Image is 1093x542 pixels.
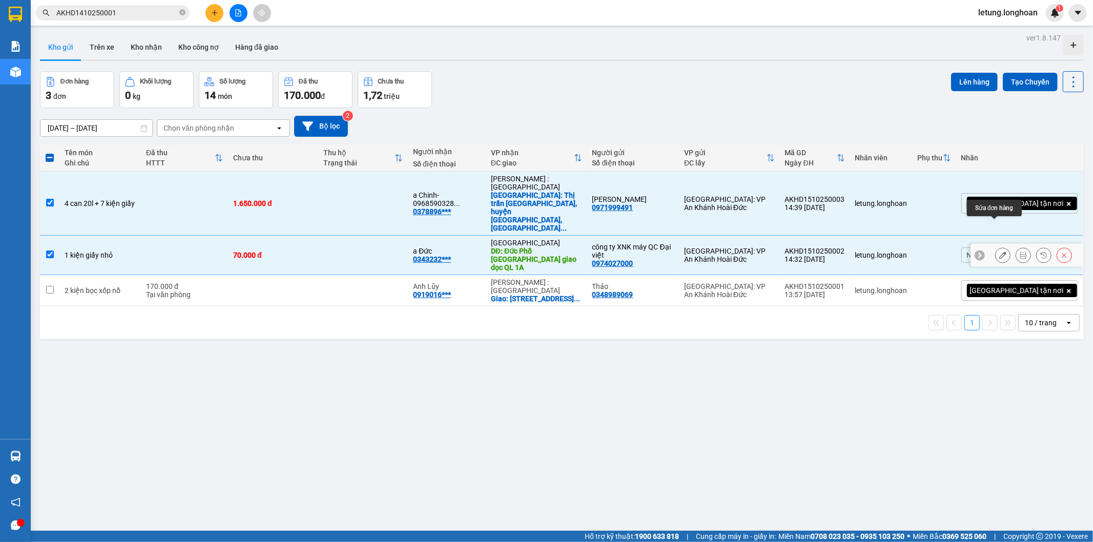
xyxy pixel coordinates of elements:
div: 14:39 [DATE] [785,203,845,212]
img: warehouse-icon [10,451,21,462]
strong: 0369 525 060 [942,532,986,540]
div: Chưa thu [378,78,404,85]
span: ⚪️ [907,534,910,538]
button: Số lượng14món [199,71,273,108]
span: | [687,531,688,542]
span: đơn [53,92,66,100]
th: Toggle SortBy [780,144,850,172]
div: Sửa đơn hàng [967,200,1022,216]
div: letung.longhoan [855,199,908,207]
div: Ngày ĐH [785,159,837,167]
div: [GEOGRAPHIC_DATA]: VP An Khánh Hoài Đức [684,282,775,299]
div: a Đức [413,247,481,255]
div: 13:57 [DATE] [785,290,845,299]
div: 1.650.000 đ [233,199,313,207]
button: aim [253,4,271,22]
div: Số lượng [219,78,245,85]
sup: 2 [343,111,353,121]
button: Hàng đã giao [227,35,286,59]
span: 1 [1058,5,1061,12]
img: warehouse-icon [10,67,21,77]
div: a Chinh- 0968590328 a Cảnh [413,191,481,207]
div: Giao: 105 Đường 38, Hiệp Bình Chánh, Thủ Đức, TP HCm [491,295,582,303]
div: [GEOGRAPHIC_DATA]: VP An Khánh Hoài Đức [684,247,775,263]
div: 4 can 20l + 7 kiện giấy [65,199,136,207]
div: 0348989069 [592,290,633,299]
div: AKHD1510250001 [785,282,845,290]
div: ĐC lấy [684,159,767,167]
div: Người nhận [413,148,481,156]
div: Phụ thu [918,154,943,162]
div: 170.000 đ [146,282,223,290]
span: | [994,531,996,542]
img: solution-icon [10,41,21,52]
div: 0974027000 [592,259,633,267]
th: Toggle SortBy [913,144,956,172]
div: Đơn hàng [60,78,89,85]
span: close-circle [179,8,185,18]
img: icon-new-feature [1050,8,1060,17]
button: 1 [964,315,980,330]
div: Tên món [65,149,136,157]
th: Toggle SortBy [141,144,228,172]
div: Tạo kho hàng mới [1063,35,1084,55]
span: Nhãn [967,251,984,259]
button: Đơn hàng3đơn [40,71,114,108]
th: Toggle SortBy [486,144,587,172]
div: Nguyễn Văn NGuyên [592,195,674,203]
div: ver 1.8.147 [1026,32,1061,44]
span: aim [258,9,265,16]
span: caret-down [1074,8,1083,17]
span: question-circle [11,474,20,484]
div: HTTT [146,159,215,167]
img: logo-vxr [9,7,22,22]
span: ... [454,199,460,207]
strong: 1900 633 818 [635,532,679,540]
div: VP nhận [491,149,574,157]
span: ... [561,224,567,232]
div: 70.000 đ [233,251,313,259]
span: notification [11,497,20,507]
button: caret-down [1069,4,1087,22]
div: Khối lượng [140,78,171,85]
span: 14 [204,89,216,101]
button: Lên hàng [951,73,998,91]
sup: 1 [1056,5,1063,12]
span: Miền Bắc [913,531,986,542]
div: 1 kiện giấy nhỏ [65,251,136,259]
div: [PERSON_NAME] : [GEOGRAPHIC_DATA] [491,278,582,295]
button: Kho gửi [40,35,81,59]
span: ... [574,295,580,303]
div: Người gửi [592,149,674,157]
span: message [11,520,20,530]
div: [GEOGRAPHIC_DATA] [491,239,582,247]
div: [GEOGRAPHIC_DATA]: VP An Khánh Hoài Đức [684,195,775,212]
div: Ghi chú [65,159,136,167]
div: Đã thu [146,149,215,157]
div: Sửa đơn hàng [995,247,1010,263]
span: 170.000 [284,89,321,101]
span: plus [211,9,218,16]
div: Đã thu [299,78,318,85]
div: Trạng thái [323,159,395,167]
div: Tại văn phòng [146,290,223,299]
strong: 0708 023 035 - 0935 103 250 [811,532,904,540]
div: công ty XNK máy QC Đại việt [592,243,674,259]
input: Tìm tên, số ĐT hoặc mã đơn [56,7,177,18]
svg: open [1065,319,1073,327]
span: 3 [46,89,51,101]
div: Nhân viên [855,154,908,162]
span: [GEOGRAPHIC_DATA] tận nơi [970,286,1064,295]
svg: open [275,124,283,132]
button: Khối lượng0kg [119,71,194,108]
div: Số điện thoại [592,159,674,167]
span: triệu [384,92,400,100]
div: AKHD1510250002 [785,247,845,255]
button: Tạo Chuyến [1003,73,1058,91]
div: Mã GD [785,149,837,157]
button: file-add [230,4,248,22]
span: search [43,9,50,16]
div: Chọn văn phòng nhận [163,123,234,133]
span: Hỗ trợ kỹ thuật: [585,531,679,542]
div: DĐ: Đức Phổ Quảng Ngãi giao dọc QL 1A [491,247,582,272]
